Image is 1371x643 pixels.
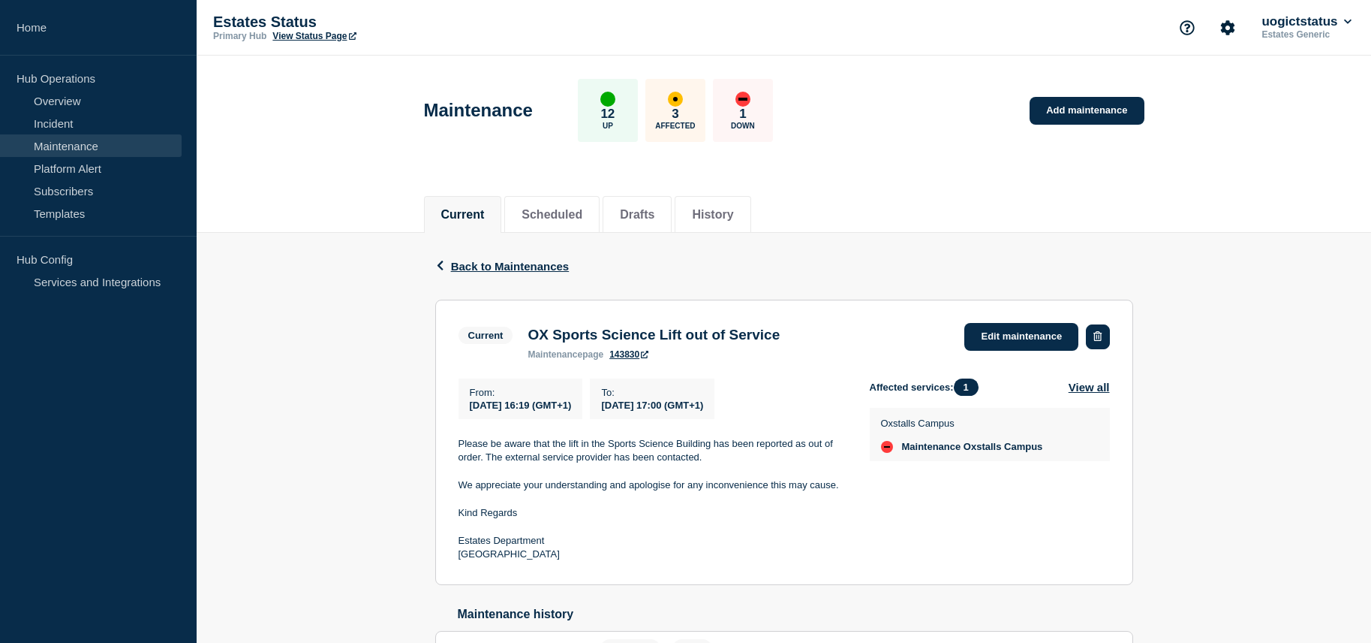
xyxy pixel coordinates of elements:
[458,608,1133,621] h2: Maintenance history
[272,31,356,41] a: View Status Page
[1258,14,1354,29] button: uogictstatus
[424,100,533,121] h1: Maintenance
[964,323,1078,351] a: Edit maintenance
[522,208,582,222] button: Scheduled
[735,92,750,107] div: down
[954,379,979,396] span: 1
[601,400,703,411] span: [DATE] 17:00 (GMT+1)
[601,387,703,398] p: To :
[870,379,986,396] span: Affected services:
[1258,29,1354,40] p: Estates Generic
[731,122,755,130] p: Down
[739,107,746,122] p: 1
[459,506,846,520] p: Kind Regards
[441,208,485,222] button: Current
[528,349,582,360] span: maintenance
[1171,12,1203,44] button: Support
[213,31,266,41] p: Primary Hub
[620,208,654,222] button: Drafts
[459,478,846,492] p: We appreciate your understanding and apologise for any inconvenience this may cause.
[459,437,846,465] p: Please be aware that the lift in the Sports Science Building has been reported as out of order. T...
[459,548,846,561] p: [GEOGRAPHIC_DATA]
[672,107,678,122] p: 3
[902,441,1043,453] span: Maintenance Oxstalls Campus
[1030,97,1144,125] a: Add maintenance
[528,349,603,360] p: page
[692,208,733,222] button: History
[600,92,615,107] div: up
[528,327,780,343] h3: OX Sports Science Lift out of Service
[1212,12,1243,44] button: Account settings
[213,14,513,31] p: Estates Status
[668,92,683,107] div: affected
[881,441,893,453] div: down
[470,400,572,411] span: [DATE] 16:19 (GMT+1)
[470,387,572,398] p: From :
[655,122,695,130] p: Affected
[600,107,615,122] p: 12
[459,327,513,344] span: Current
[603,122,613,130] p: Up
[435,260,570,273] button: Back to Maintenances
[609,349,648,360] a: 143830
[1069,379,1110,396] button: View all
[881,418,1043,429] p: Oxstalls Campus
[451,260,570,273] span: Back to Maintenances
[459,534,846,548] p: Estates Department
